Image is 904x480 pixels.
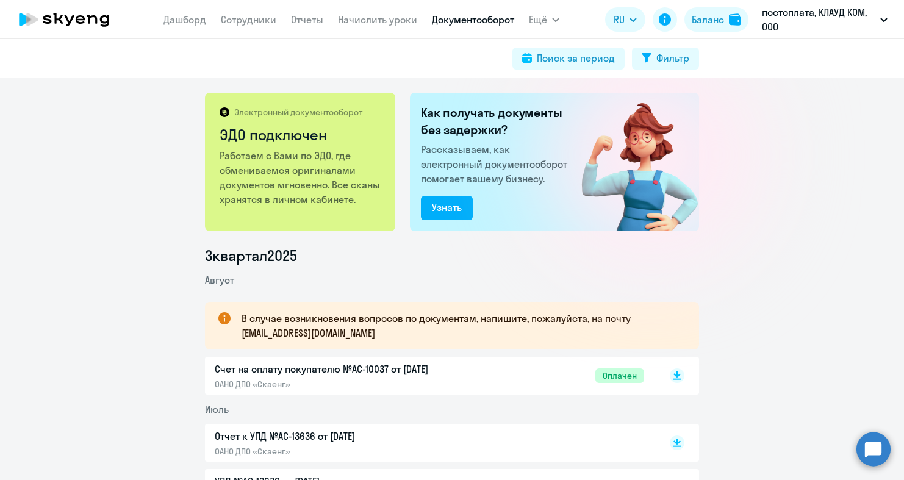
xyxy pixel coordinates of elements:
a: Документооборот [432,13,514,26]
a: Сотрудники [221,13,276,26]
div: Поиск за период [537,51,615,65]
img: balance [729,13,741,26]
p: ОАНО ДПО «Скаенг» [215,379,471,390]
button: Узнать [421,196,473,220]
span: Ещё [529,12,547,27]
button: RU [605,7,645,32]
button: Балансbalance [684,7,748,32]
button: Ещё [529,7,559,32]
button: постоплата, КЛАУД КОМ, ООО [756,5,894,34]
a: Счет на оплату покупателю №AC-10037 от [DATE]ОАНО ДПО «Скаенг»Оплачен [215,362,644,390]
p: Рассказываем, как электронный документооборот помогает вашему бизнесу. [421,142,572,186]
button: Поиск за период [512,48,625,70]
span: Июль [205,403,229,415]
h2: Как получать документы без задержки? [421,104,572,138]
p: постоплата, КЛАУД КОМ, ООО [762,5,875,34]
p: Счет на оплату покупателю №AC-10037 от [DATE] [215,362,471,376]
p: Отчет к УПД №AC-13636 от [DATE] [215,429,471,443]
p: В случае возникновения вопросов по документам, напишите, пожалуйста, на почту [EMAIL_ADDRESS][DOM... [242,311,677,340]
span: RU [614,12,625,27]
a: Дашборд [163,13,206,26]
a: Отчет к УПД №AC-13636 от [DATE]ОАНО ДПО «Скаенг» [215,429,644,457]
a: Начислить уроки [338,13,417,26]
li: 3 квартал 2025 [205,246,699,265]
img: connected [562,93,699,231]
p: Электронный документооборот [234,107,362,118]
span: Август [205,274,234,286]
div: Баланс [692,12,724,27]
div: Фильтр [656,51,689,65]
span: Оплачен [595,368,644,383]
div: Узнать [432,200,462,215]
h2: ЭДО подключен [220,125,382,145]
p: ОАНО ДПО «Скаенг» [215,446,471,457]
button: Фильтр [632,48,699,70]
a: Отчеты [291,13,323,26]
p: Работаем с Вами по ЭДО, где обмениваемся оригиналами документов мгновенно. Все сканы хранятся в л... [220,148,382,207]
